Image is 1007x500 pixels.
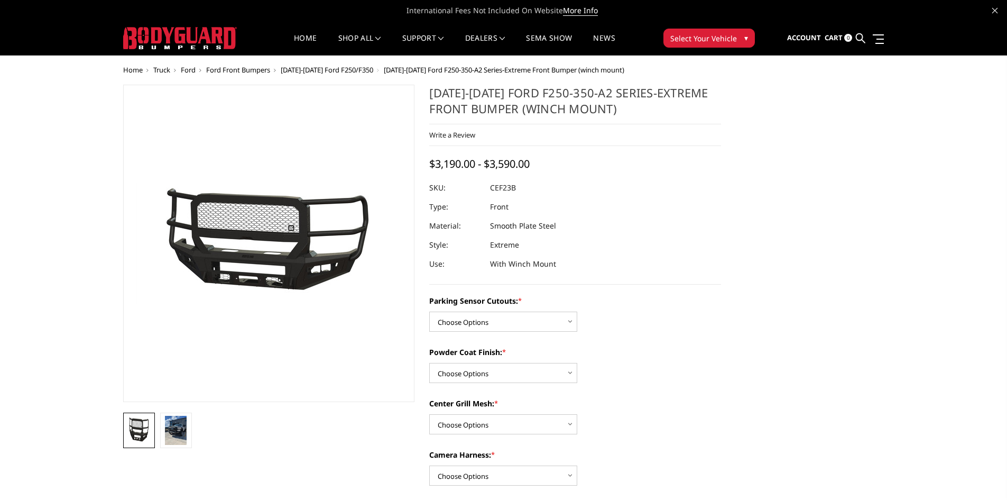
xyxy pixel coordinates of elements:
[429,216,482,235] dt: Material:
[429,398,721,409] label: Center Grill Mesh:
[825,33,843,42] span: Cart
[429,197,482,216] dt: Type:
[593,34,615,55] a: News
[490,235,519,254] dd: Extreme
[787,33,821,42] span: Account
[402,34,444,55] a: Support
[294,34,317,55] a: Home
[429,295,721,306] label: Parking Sensor Cutouts:
[563,5,598,16] a: More Info
[526,34,572,55] a: SEMA Show
[670,33,737,44] span: Select Your Vehicle
[123,27,237,49] img: BODYGUARD BUMPERS
[429,235,482,254] dt: Style:
[153,65,170,75] a: Truck
[429,178,482,197] dt: SKU:
[429,85,721,124] h1: [DATE]-[DATE] Ford F250-350-A2 Series-Extreme Front Bumper (winch mount)
[126,416,152,445] img: 2023-2025 Ford F250-350-A2 Series-Extreme Front Bumper (winch mount)
[490,254,556,274] dd: With Winch Mount
[123,65,143,75] a: Home
[429,130,475,140] a: Write a Review
[429,157,530,171] span: $3,190.00 - $3,590.00
[744,32,748,43] span: ▾
[663,29,755,48] button: Select Your Vehicle
[825,24,852,52] a: Cart 0
[123,85,415,402] a: 2023-2025 Ford F250-350-A2 Series-Extreme Front Bumper (winch mount)
[787,24,821,52] a: Account
[281,65,373,75] a: [DATE]-[DATE] Ford F250/F350
[384,65,624,75] span: [DATE]-[DATE] Ford F250-350-A2 Series-Extreme Front Bumper (winch mount)
[429,347,721,358] label: Powder Coat Finish:
[206,65,270,75] a: Ford Front Bumpers
[429,449,721,460] label: Camera Harness:
[181,65,196,75] a: Ford
[465,34,505,55] a: Dealers
[490,178,516,197] dd: CEF23B
[490,197,509,216] dd: Front
[429,254,482,274] dt: Use:
[844,34,852,42] span: 0
[338,34,381,55] a: shop all
[165,416,187,445] img: 2023-2025 Ford F250-350-A2 Series-Extreme Front Bumper (winch mount)
[490,216,556,235] dd: Smooth Plate Steel
[136,183,401,304] img: 2023-2025 Ford F250-350-A2 Series-Extreme Front Bumper (winch mount)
